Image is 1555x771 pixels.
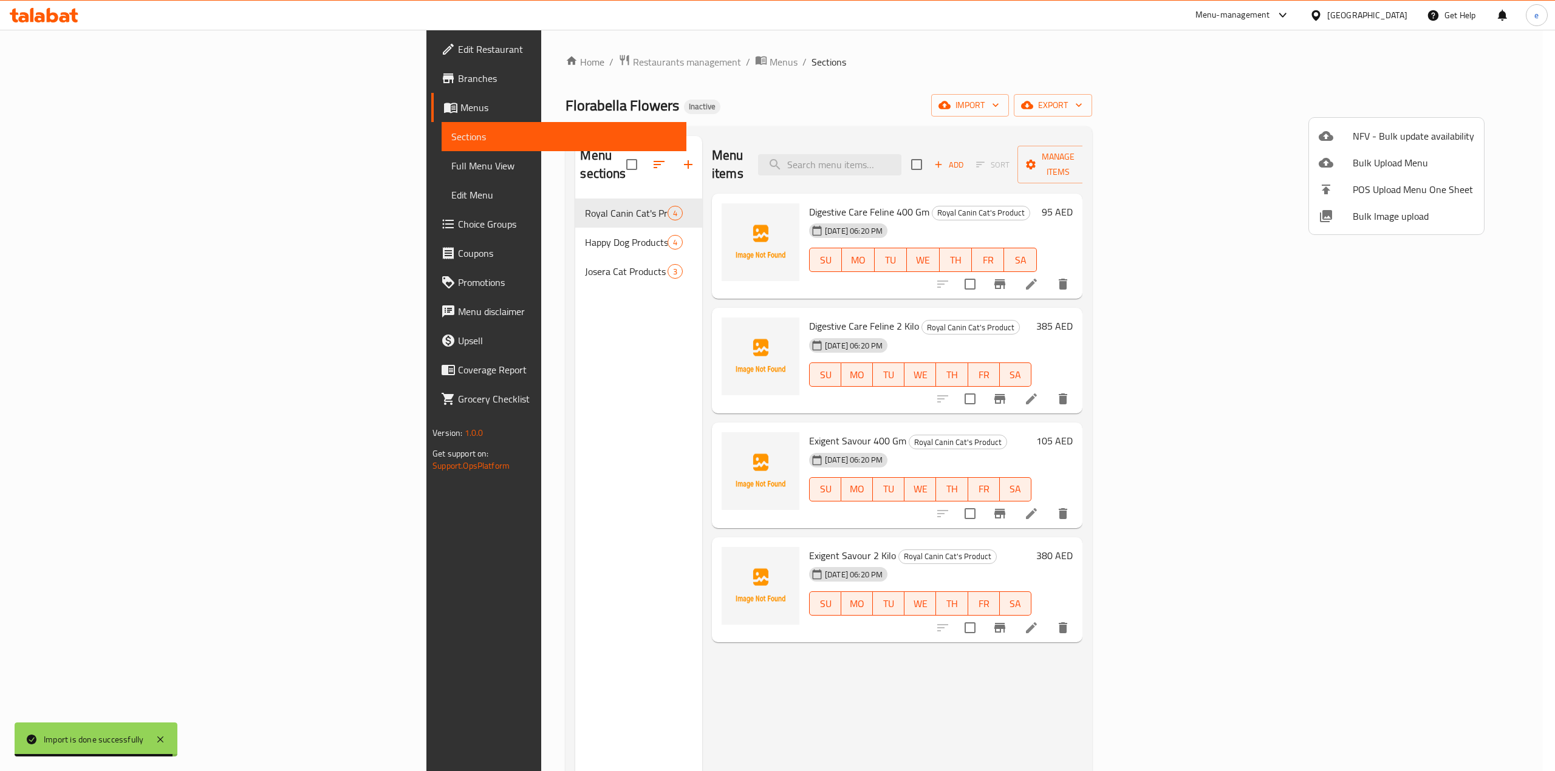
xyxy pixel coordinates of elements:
[1309,123,1484,149] li: NFV - Bulk update availability
[1353,182,1474,197] span: POS Upload Menu One Sheet
[1309,176,1484,203] li: POS Upload Menu One Sheet
[1353,209,1474,223] span: Bulk Image upload
[44,733,143,746] div: Import is done successfully
[1353,155,1474,170] span: Bulk Upload Menu
[1353,129,1474,143] span: NFV - Bulk update availability
[1309,149,1484,176] li: Upload bulk menu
